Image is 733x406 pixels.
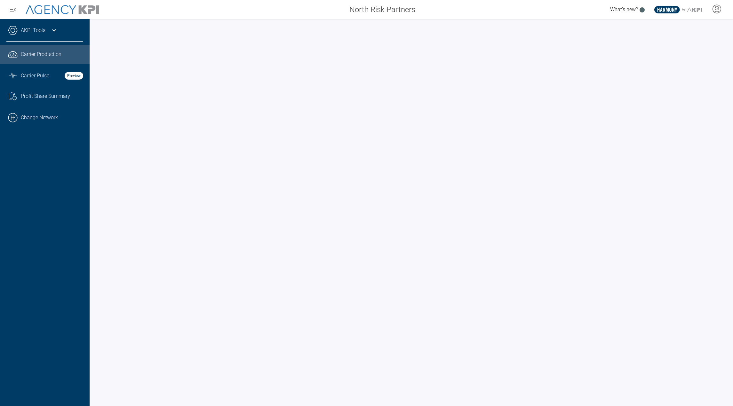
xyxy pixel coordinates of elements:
[21,27,45,34] a: AKPI Tools
[21,51,61,58] span: Carrier Production
[21,72,49,80] span: Carrier Pulse
[21,92,70,100] span: Profit Share Summary
[610,6,638,12] span: What's new?
[65,72,83,80] strong: Preview
[349,4,415,15] span: North Risk Partners
[26,5,99,14] img: AgencyKPI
